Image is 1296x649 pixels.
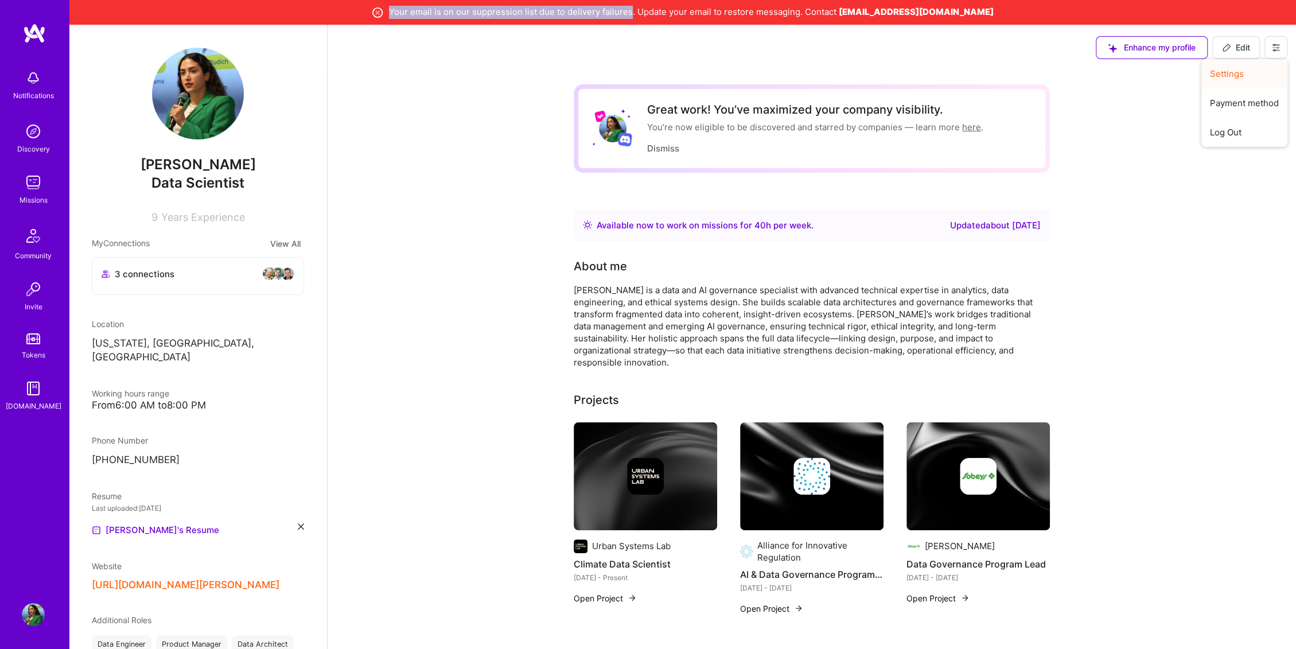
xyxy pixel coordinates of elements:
[75,6,1290,19] div: Your email is on our suppression list due to delivery failures. Update your email to restore mess...
[151,174,244,191] span: Data Scientist
[19,603,48,626] a: User Avatar
[102,270,110,278] i: icon Collaborator
[151,211,158,223] span: 9
[92,526,101,535] img: Resume
[22,120,45,143] img: discovery
[793,458,830,495] img: Company logo
[23,23,46,44] img: logo
[92,257,304,295] button: 3 connectionsavataravataravatar
[906,572,1050,584] div: [DATE] - [DATE]
[597,219,814,232] div: Available now to work on missions for h per week .
[628,593,637,603] img: arrow-right
[574,258,627,275] div: About me
[22,349,45,361] div: Tokens
[574,557,717,572] h4: Climate Data Scientist
[262,267,276,281] img: avatar
[22,377,45,400] img: guide book
[6,400,61,412] div: [DOMAIN_NAME]
[92,491,122,501] span: Resume
[960,458,997,495] img: Company logo
[740,545,753,558] img: Company logo
[92,156,304,173] span: [PERSON_NAME]
[627,458,664,495] img: Company logo
[281,267,294,281] img: avatar
[839,6,994,17] a: [EMAIL_ADDRESS][DOMAIN_NAME]
[1201,59,1287,88] button: Settings
[740,603,803,615] button: Open Project
[22,278,45,301] img: Invite
[92,615,151,625] span: Additional Roles
[925,540,995,552] div: [PERSON_NAME]
[371,6,384,20] i: icon CloseWhiteCircle
[92,502,304,514] div: Last uploaded: [DATE]
[574,284,1033,368] div: [PERSON_NAME] is a data and AI governance specialist with advanced technical expertise in analyti...
[92,561,122,571] span: Website
[574,391,619,409] div: Projects
[574,572,717,584] div: [DATE] - Present
[647,142,679,154] button: Dismiss
[13,90,54,102] div: Notifications
[962,122,981,133] a: here
[1212,36,1260,59] button: Edit
[271,267,285,281] img: avatar
[594,110,606,122] img: Lyft logo
[740,422,884,530] img: cover
[740,567,884,582] h4: AI & Data Governance Program Manager
[267,237,304,250] button: View All
[22,603,45,626] img: User Avatar
[92,436,148,445] span: Phone Number
[950,219,1041,232] div: Updated about [DATE]
[92,237,150,250] span: My Connections
[15,250,52,262] div: Community
[22,67,45,90] img: bell
[22,171,45,194] img: teamwork
[17,143,50,155] div: Discovery
[618,132,632,146] img: Discord logo
[647,121,983,133] div: You’re now eligible to be discovered and starred by companies — learn more .
[906,539,920,553] img: Company logo
[92,453,304,467] p: [PHONE_NUMBER]
[574,592,637,604] button: Open Project
[1201,118,1287,147] button: Log Out
[906,592,970,604] button: Open Project
[92,523,219,537] a: [PERSON_NAME]'s Resume
[754,220,766,231] span: 40
[583,220,592,230] img: Availability
[960,593,970,603] img: arrow-right
[92,579,279,591] button: [URL][DOMAIN_NAME][PERSON_NAME]
[1201,88,1287,118] button: Payment method
[20,194,48,206] div: Missions
[25,301,42,313] div: Invite
[906,422,1050,530] img: cover
[592,540,671,552] div: Urban Systems Lab
[574,422,717,530] img: cover
[161,211,245,223] span: Years Experience
[298,523,304,530] i: icon Close
[757,539,884,563] div: Alliance for Innovative Regulation
[1222,42,1250,53] span: Edit
[574,539,587,553] img: Company logo
[647,103,983,116] div: Great work! You’ve maximized your company visibility.
[115,268,174,280] span: 3 connections
[20,222,47,250] img: Community
[740,582,884,594] div: [DATE] - [DATE]
[92,399,304,411] div: From 6:00 AM to 8:00 PM
[794,604,803,613] img: arrow-right
[906,557,1050,572] h4: Data Governance Program Lead
[92,388,169,398] span: Working hours range
[599,115,626,142] img: User Avatar
[92,337,304,364] p: [US_STATE], [GEOGRAPHIC_DATA], [GEOGRAPHIC_DATA]
[92,318,304,330] div: Location
[26,333,40,344] img: tokens
[152,48,244,139] img: User Avatar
